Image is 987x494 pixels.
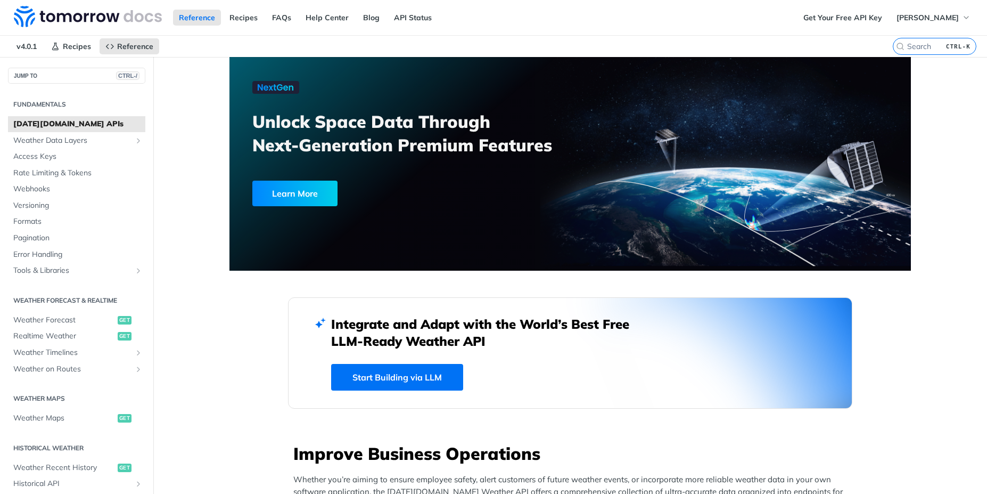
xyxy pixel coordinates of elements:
[8,100,145,109] h2: Fundamentals
[8,410,145,426] a: Weather Mapsget
[100,38,159,54] a: Reference
[8,247,145,263] a: Error Handling
[11,38,43,54] span: v4.0.1
[252,181,338,206] div: Learn More
[388,10,438,26] a: API Status
[173,10,221,26] a: Reference
[13,200,143,211] span: Versioning
[252,110,582,157] h3: Unlock Space Data Through Next-Generation Premium Features
[118,316,131,325] span: get
[331,364,463,391] a: Start Building via LLM
[8,198,145,214] a: Versioning
[8,165,145,181] a: Rate Limiting & Tokens
[13,119,143,129] span: [DATE][DOMAIN_NAME] APIs
[134,349,143,357] button: Show subpages for Weather Timelines
[266,10,297,26] a: FAQs
[13,135,131,146] span: Weather Data Layers
[8,263,145,279] a: Tools & LibrariesShow subpages for Tools & Libraries
[797,10,888,26] a: Get Your Free API Key
[134,136,143,145] button: Show subpages for Weather Data Layers
[134,365,143,374] button: Show subpages for Weather on Routes
[8,181,145,197] a: Webhooks
[891,10,976,26] button: [PERSON_NAME]
[252,81,299,94] img: NextGen
[63,42,91,51] span: Recipes
[45,38,97,54] a: Recipes
[13,315,115,326] span: Weather Forecast
[14,6,162,27] img: Tomorrow.io Weather API Docs
[8,345,145,361] a: Weather TimelinesShow subpages for Weather Timelines
[300,10,355,26] a: Help Center
[8,460,145,476] a: Weather Recent Historyget
[13,168,143,179] span: Rate Limiting & Tokens
[13,347,131,358] span: Weather Timelines
[943,41,973,52] kbd: CTRL-K
[13,233,143,244] span: Pagination
[13,364,131,375] span: Weather on Routes
[13,151,143,162] span: Access Keys
[224,10,264,26] a: Recipes
[8,312,145,328] a: Weather Forecastget
[8,149,145,165] a: Access Keys
[118,414,131,423] span: get
[13,463,115,473] span: Weather Recent History
[8,328,145,344] a: Realtime Weatherget
[252,181,516,206] a: Learn More
[8,394,145,403] h2: Weather Maps
[896,42,904,51] svg: Search
[8,230,145,246] a: Pagination
[8,214,145,230] a: Formats
[118,464,131,472] span: get
[896,13,959,22] span: [PERSON_NAME]
[116,71,139,80] span: CTRL-/
[357,10,385,26] a: Blog
[134,266,143,275] button: Show subpages for Tools & Libraries
[134,480,143,488] button: Show subpages for Historical API
[8,443,145,453] h2: Historical Weather
[117,42,153,51] span: Reference
[13,413,115,424] span: Weather Maps
[8,361,145,377] a: Weather on RoutesShow subpages for Weather on Routes
[13,479,131,489] span: Historical API
[8,133,145,149] a: Weather Data LayersShow subpages for Weather Data Layers
[13,249,143,260] span: Error Handling
[13,265,131,276] span: Tools & Libraries
[8,68,145,84] button: JUMP TOCTRL-/
[13,184,143,195] span: Webhooks
[13,216,143,227] span: Formats
[8,116,145,132] a: [DATE][DOMAIN_NAME] APIs
[293,442,852,465] h3: Improve Business Operations
[331,315,645,350] h2: Integrate and Adapt with the World’s Best Free LLM-Ready Weather API
[8,296,145,305] h2: Weather Forecast & realtime
[13,331,115,342] span: Realtime Weather
[118,332,131,341] span: get
[8,476,145,492] a: Historical APIShow subpages for Historical API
